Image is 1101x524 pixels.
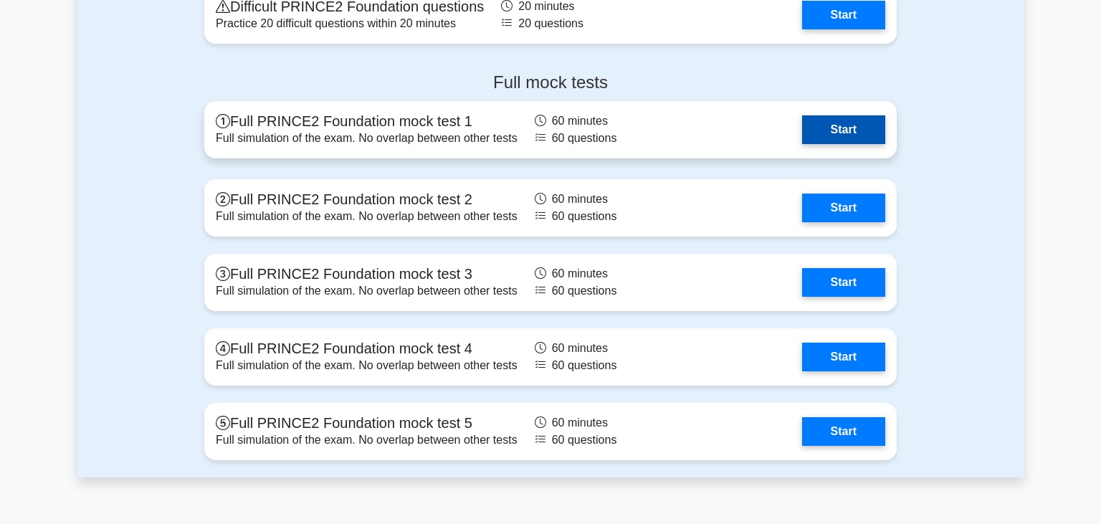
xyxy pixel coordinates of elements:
[802,115,885,144] a: Start
[802,417,885,446] a: Start
[802,1,885,29] a: Start
[204,72,897,93] h4: Full mock tests
[802,268,885,297] a: Start
[802,343,885,371] a: Start
[802,194,885,222] a: Start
